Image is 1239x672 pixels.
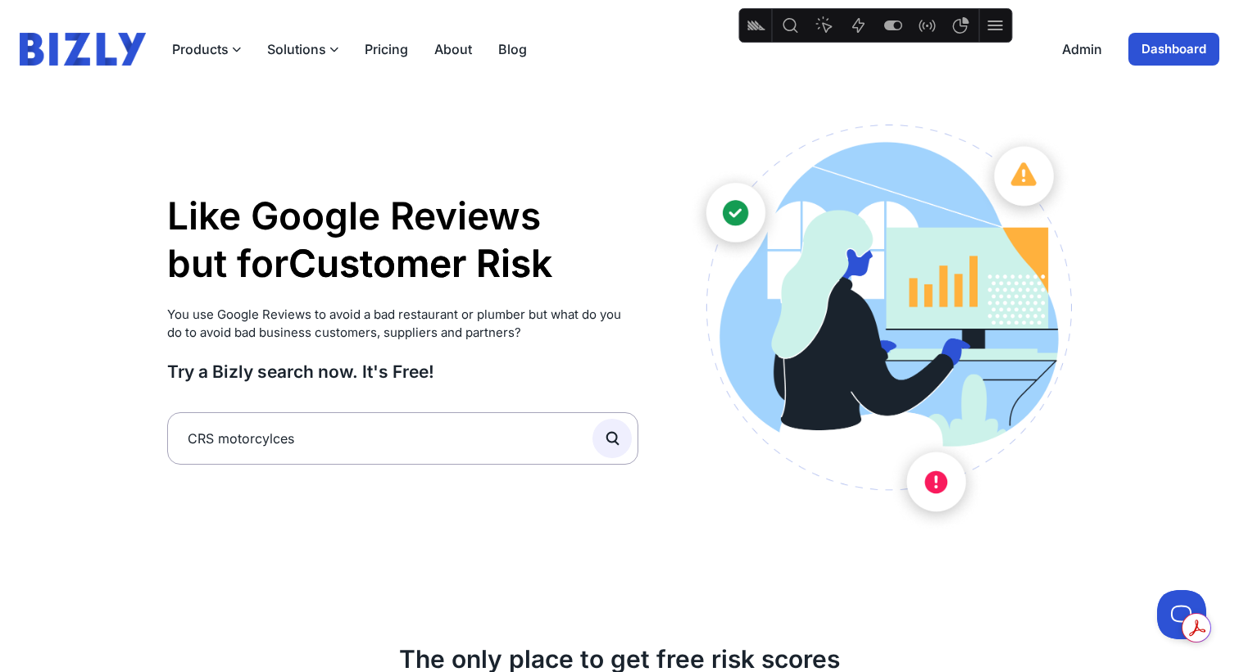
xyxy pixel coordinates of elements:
a: Admin [1062,39,1102,59]
iframe: Toggle Customer Support [1157,590,1206,639]
h1: Like Google Reviews but for [167,193,638,287]
p: You use Google Reviews to avoid a bad restaurant or plumber but what do you do to avoid bad busin... [167,306,638,343]
input: Search by Name, ABN or ACN [167,412,638,465]
h3: Try a Bizly search now. It's Free! [167,361,638,383]
button: Solutions [267,39,338,59]
a: About [434,39,472,59]
li: Customer Risk [288,239,552,287]
button: Products [172,39,241,59]
a: Dashboard [1128,33,1219,66]
a: Pricing [365,39,408,59]
a: Blog [498,39,527,59]
li: Supplier Risk [288,287,552,334]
